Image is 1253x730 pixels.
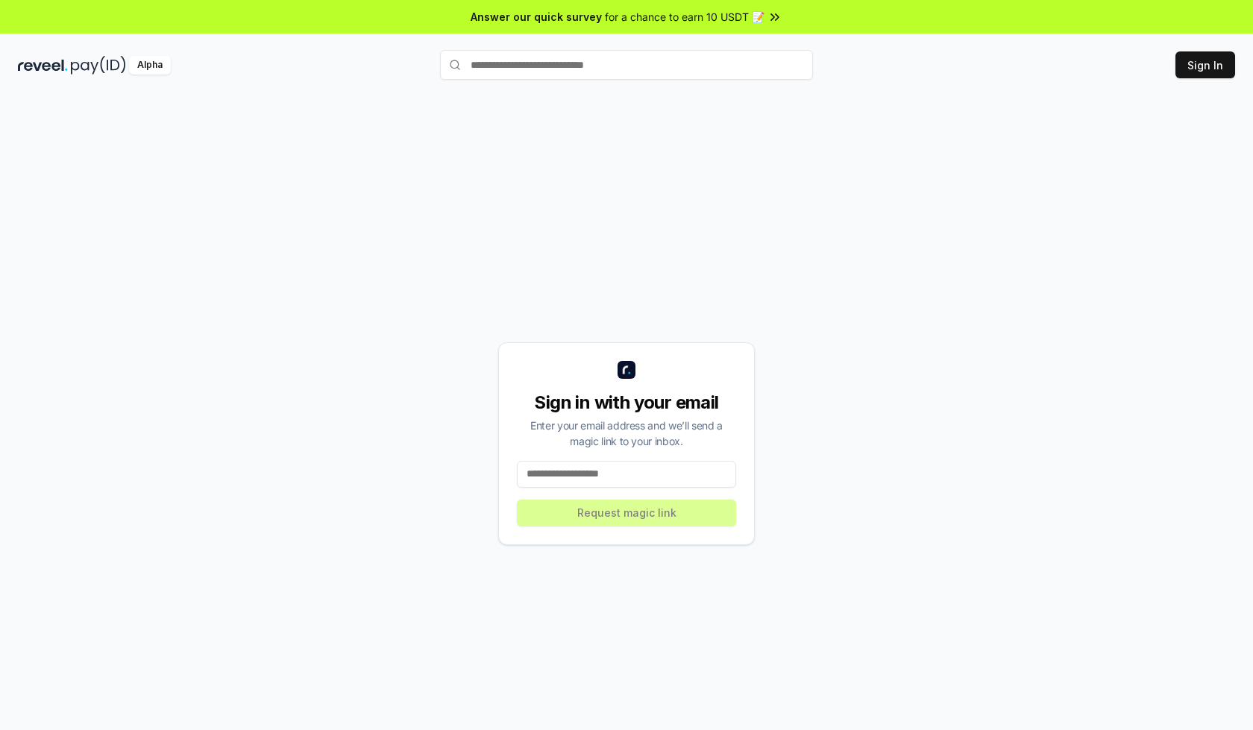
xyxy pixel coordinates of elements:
[18,56,68,75] img: reveel_dark
[129,56,171,75] div: Alpha
[1175,51,1235,78] button: Sign In
[517,391,736,415] div: Sign in with your email
[517,418,736,449] div: Enter your email address and we’ll send a magic link to your inbox.
[71,56,126,75] img: pay_id
[605,9,764,25] span: for a chance to earn 10 USDT 📝
[618,361,635,379] img: logo_small
[471,9,602,25] span: Answer our quick survey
